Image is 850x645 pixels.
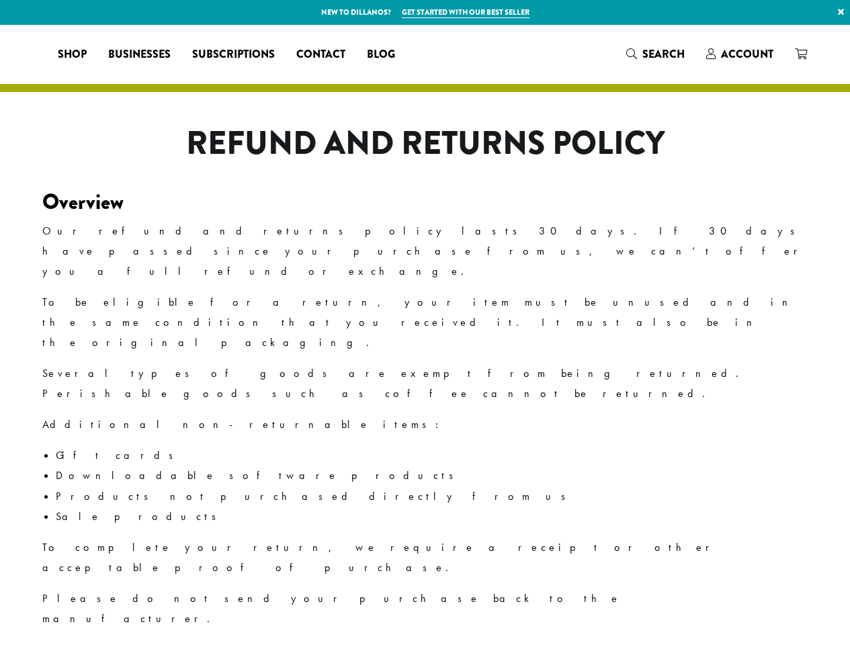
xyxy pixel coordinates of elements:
[56,445,808,466] li: Gift cards
[42,292,808,353] p: To be eligible for a return, your item must be unused and in the same condition that you received...
[42,189,808,215] h3: Overview
[42,221,808,282] p: Our refund and returns policy lasts 30 days. If 30 days have passed since your purchase from us, ...
[138,124,712,163] h1: Refund and Returns Policy
[296,46,345,63] span: Contact
[42,537,808,578] p: To complete your return, we require a receipt or other acceptable proof of purchase.
[367,46,395,63] span: Blog
[192,46,275,63] span: Subscriptions
[56,507,808,527] li: Sale products
[58,46,87,63] span: Shop
[642,46,685,62] span: Search
[108,46,171,63] span: Businesses
[56,466,808,486] li: Downloadable software products
[47,44,97,65] a: Shop
[42,589,808,629] p: Please do not send your purchase back to the manufacturer.
[615,43,695,65] a: Search
[42,363,808,404] p: Several types of goods are exempt from being returned. Perishable goods such as coffee cannot be ...
[402,7,529,18] a: Get started with our best seller
[721,46,773,62] span: Account
[42,415,808,435] p: Additional non-returnable items:
[56,486,808,507] li: Products not purchased directly from us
